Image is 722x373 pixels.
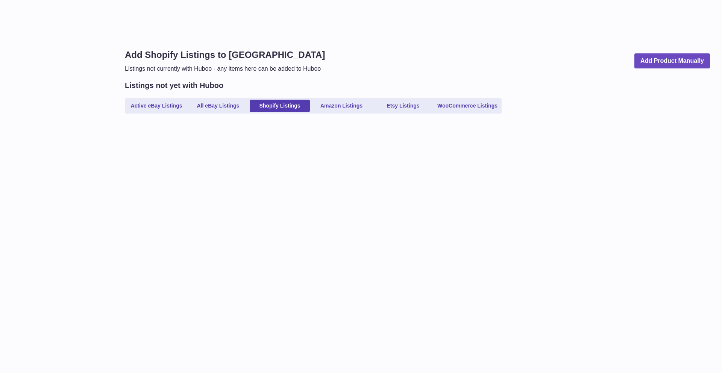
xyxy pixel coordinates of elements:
a: Amazon Listings [311,100,372,112]
a: WooCommerce Listings [435,100,500,112]
a: All eBay Listings [188,100,248,112]
a: Active eBay Listings [126,100,187,112]
a: Etsy Listings [373,100,433,112]
a: Add Product Manually [634,53,710,69]
h1: Add Shopify Listings to [GEOGRAPHIC_DATA] [125,49,325,61]
a: Shopify Listings [250,100,310,112]
h2: Listings not yet with Huboo [125,80,223,91]
p: Listings not currently with Huboo - any items here can be added to Huboo [125,65,325,73]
